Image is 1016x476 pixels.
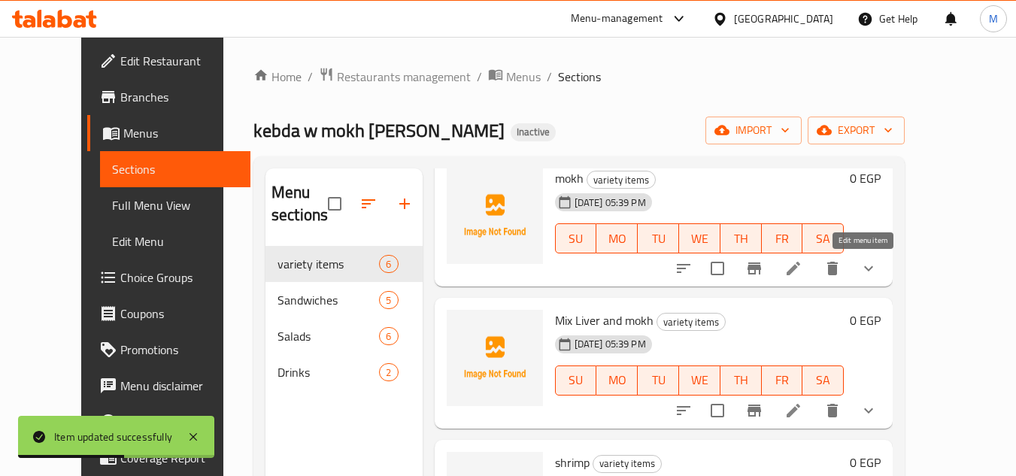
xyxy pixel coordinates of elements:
[120,377,239,395] span: Menu disclaimer
[555,167,584,189] span: mokh
[112,232,239,250] span: Edit Menu
[562,369,591,391] span: SU
[587,171,656,189] div: variety items
[596,365,638,396] button: MO
[802,365,844,396] button: SA
[593,455,661,472] span: variety items
[265,318,423,354] div: Salads6
[87,43,251,79] a: Edit Restaurant
[685,228,714,250] span: WE
[784,402,802,420] a: Edit menu item
[736,250,772,287] button: Branch-specific-item
[511,123,556,141] div: Inactive
[112,196,239,214] span: Full Menu View
[380,257,397,271] span: 6
[506,68,541,86] span: Menus
[387,186,423,222] button: Add section
[123,124,239,142] span: Menus
[808,117,905,144] button: export
[120,449,239,467] span: Coverage Report
[265,240,423,396] nav: Menu sections
[447,310,543,406] img: Mix Liver and mokh
[726,369,756,391] span: TH
[762,365,803,396] button: FR
[587,171,655,189] span: variety items
[87,440,251,476] a: Coverage Report
[87,115,251,151] a: Menus
[547,68,552,86] li: /
[702,395,733,426] span: Select to update
[100,223,251,259] a: Edit Menu
[569,337,652,351] span: [DATE] 05:39 PM
[319,67,471,86] a: Restaurants management
[488,67,541,86] a: Menus
[87,296,251,332] a: Coupons
[447,168,543,264] img: mokh
[120,413,239,431] span: Upsell
[350,186,387,222] span: Sort sections
[850,168,881,189] h6: 0 EGP
[112,160,239,178] span: Sections
[265,354,423,390] div: Drinks2
[720,365,762,396] button: TH
[380,293,397,308] span: 5
[638,365,679,396] button: TU
[989,11,998,27] span: M
[734,11,833,27] div: [GEOGRAPHIC_DATA]
[253,68,302,86] a: Home
[54,429,172,445] div: Item updated successfully
[265,246,423,282] div: variety items6
[278,255,379,273] span: variety items
[569,196,652,210] span: [DATE] 05:39 PM
[555,309,654,332] span: Mix Liver and mokh
[100,151,251,187] a: Sections
[380,365,397,380] span: 2
[808,369,838,391] span: SA
[555,365,597,396] button: SU
[558,68,601,86] span: Sections
[278,291,379,309] span: Sandwiches
[638,223,679,253] button: TU
[379,363,398,381] div: items
[762,223,803,253] button: FR
[120,268,239,287] span: Choice Groups
[555,223,597,253] button: SU
[679,365,720,396] button: WE
[379,291,398,309] div: items
[768,369,797,391] span: FR
[850,452,881,473] h6: 0 EGP
[596,223,638,253] button: MO
[379,255,398,273] div: items
[87,368,251,404] a: Menu disclaimer
[851,250,887,287] button: show more
[814,393,851,429] button: delete
[278,327,379,345] span: Salads
[602,228,632,250] span: MO
[253,114,505,147] span: kebda w mokh [PERSON_NAME]
[120,52,239,70] span: Edit Restaurant
[319,188,350,220] span: Select all sections
[593,455,662,473] div: variety items
[511,126,556,138] span: Inactive
[120,88,239,106] span: Branches
[808,228,838,250] span: SA
[253,67,905,86] nav: breadcrumb
[702,253,733,284] span: Select to update
[802,223,844,253] button: SA
[850,310,881,331] h6: 0 EGP
[814,250,851,287] button: delete
[820,121,893,140] span: export
[120,341,239,359] span: Promotions
[571,10,663,28] div: Menu-management
[602,369,632,391] span: MO
[666,250,702,287] button: sort-choices
[477,68,482,86] li: /
[679,223,720,253] button: WE
[278,363,379,381] span: Drinks
[87,79,251,115] a: Branches
[860,259,878,277] svg: Show Choices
